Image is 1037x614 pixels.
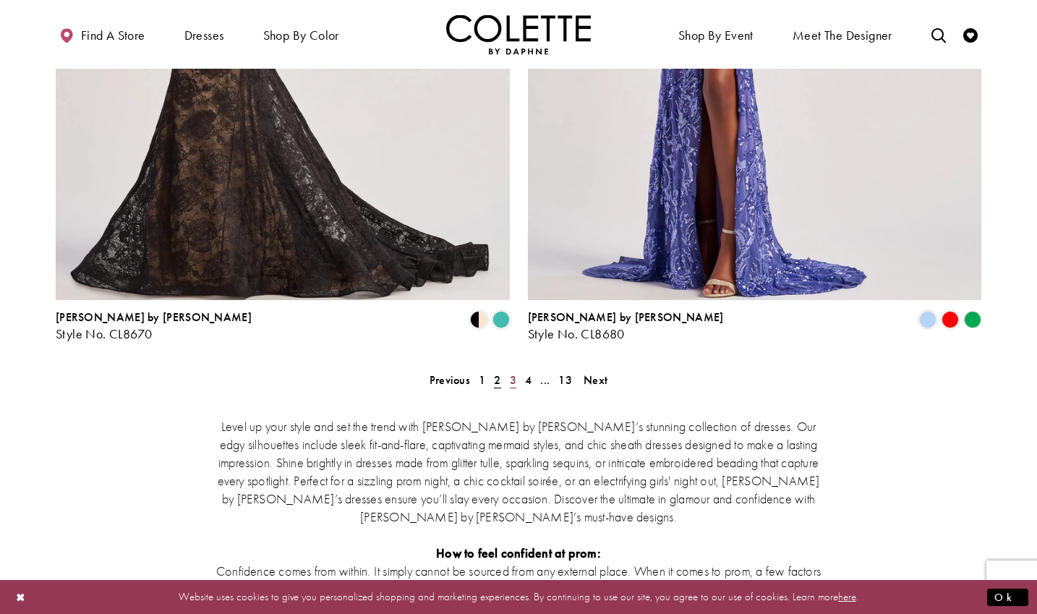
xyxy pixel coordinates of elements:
[446,14,591,54] a: Visit Home Page
[675,14,757,54] span: Shop By Event
[919,311,936,328] i: Periwinkle
[446,14,591,54] img: Colette by Daphne
[474,370,490,391] a: 1
[525,372,532,388] span: 4
[964,311,981,328] i: Emerald
[942,311,959,328] i: Red
[430,372,470,388] span: Previous
[558,372,572,388] span: 13
[928,14,949,54] a: Toggle search
[579,370,612,391] a: Next Page
[528,310,724,325] span: [PERSON_NAME] by [PERSON_NAME]
[678,28,754,43] span: Shop By Event
[56,311,252,341] div: Colette by Daphne Style No. CL8670
[470,311,487,328] i: Black/Nude
[492,311,510,328] i: Turquoise
[521,370,536,391] a: 4
[510,372,516,388] span: 3
[436,545,601,561] strong: How to feel confident at prom:
[987,588,1028,606] button: Submit Dialog
[81,28,145,43] span: Find a store
[211,417,826,526] p: Level up your style and set the trend with [PERSON_NAME] by [PERSON_NAME]’s stunning collection o...
[584,372,607,388] span: Next
[479,372,485,388] span: 1
[494,372,500,388] span: 2
[505,370,521,391] a: 3
[104,587,933,607] p: Website uses cookies to give you personalized shopping and marketing experiences. By continuing t...
[56,325,152,342] span: Style No. CL8670
[260,14,343,54] span: Shop by color
[528,325,625,342] span: Style No. CL8680
[184,28,224,43] span: Dresses
[56,14,148,54] a: Find a store
[789,14,896,54] a: Meet the designer
[554,370,576,391] a: 13
[9,584,33,610] button: Close Dialog
[536,370,554,391] a: ...
[540,372,550,388] span: ...
[960,14,981,54] a: Check Wishlist
[181,14,228,54] span: Dresses
[528,311,724,341] div: Colette by Daphne Style No. CL8680
[425,370,474,391] a: Prev Page
[263,28,339,43] span: Shop by color
[490,370,505,391] span: Current page
[838,589,856,604] a: here
[56,310,252,325] span: [PERSON_NAME] by [PERSON_NAME]
[793,28,892,43] span: Meet the designer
